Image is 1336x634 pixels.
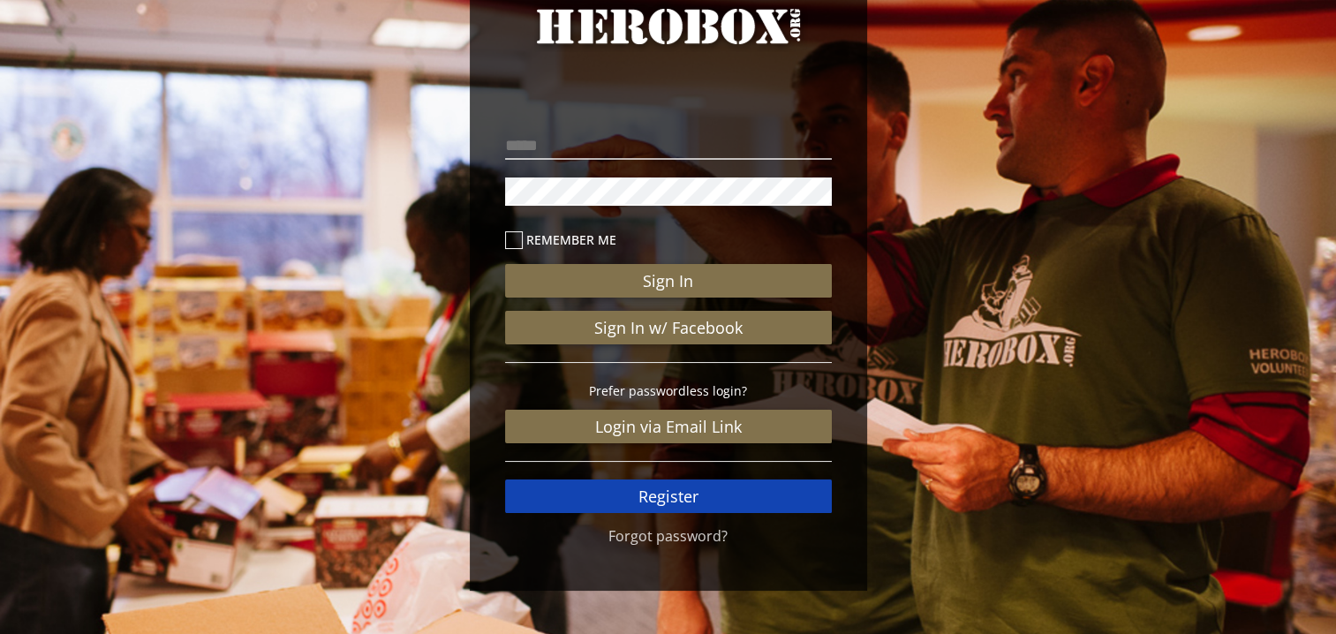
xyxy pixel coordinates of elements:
[505,381,832,401] p: Prefer passwordless login?
[505,264,832,298] button: Sign In
[505,479,832,513] a: Register
[505,410,832,443] a: Login via Email Link
[608,526,728,546] a: Forgot password?
[505,230,832,250] label: Remember me
[505,311,832,344] a: Sign In w/ Facebook
[505,2,832,83] a: HeroBox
